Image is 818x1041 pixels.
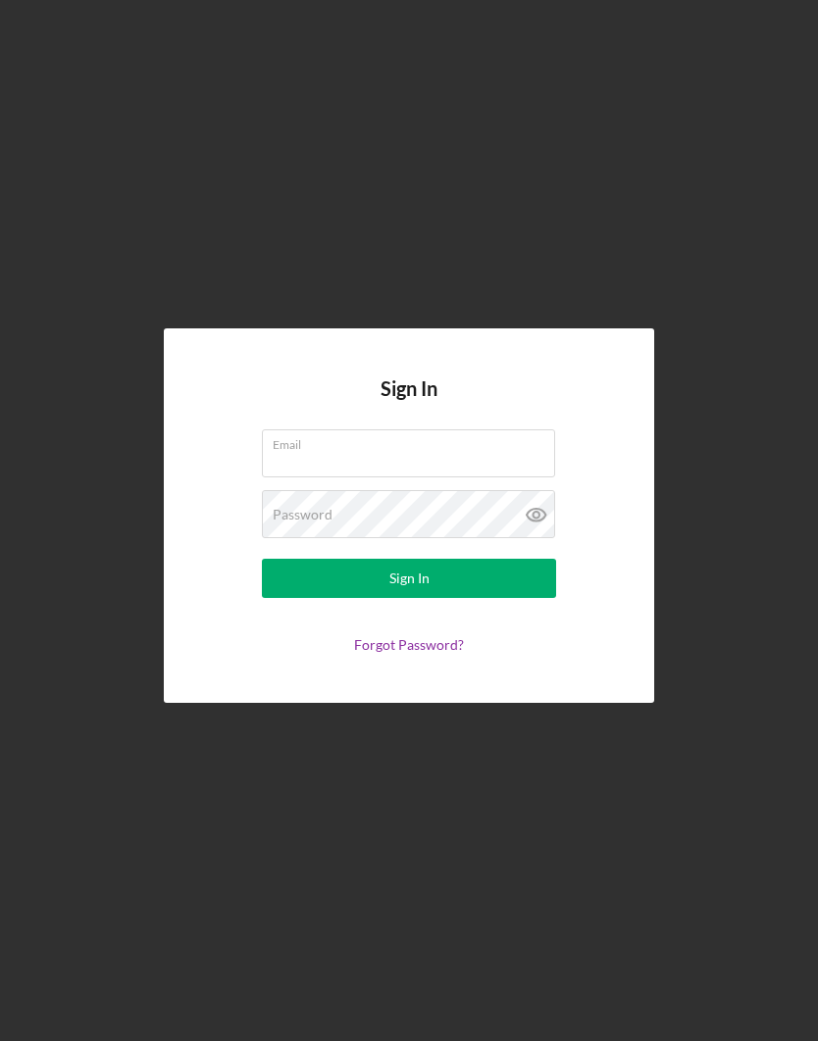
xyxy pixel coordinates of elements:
a: Forgot Password? [354,636,464,653]
button: Sign In [262,559,556,598]
label: Email [273,430,555,452]
div: Sign In [389,559,430,598]
label: Password [273,507,332,522]
h4: Sign In [381,377,437,429]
